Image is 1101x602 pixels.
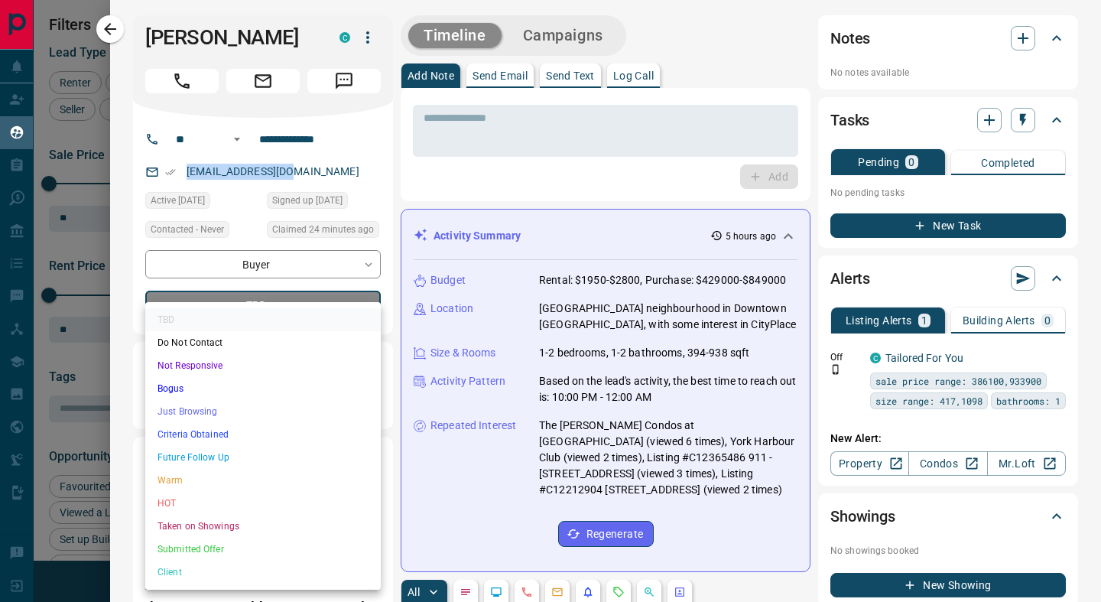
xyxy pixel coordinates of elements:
[145,492,381,515] li: HOT
[145,331,381,354] li: Do Not Contact
[145,561,381,584] li: Client
[145,515,381,538] li: Taken on Showings
[145,354,381,377] li: Not Responsive
[145,377,381,400] li: Bogus
[145,400,381,423] li: Just Browsing
[145,538,381,561] li: Submitted Offer
[145,446,381,469] li: Future Follow Up
[145,469,381,492] li: Warm
[145,423,381,446] li: Criteria Obtained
